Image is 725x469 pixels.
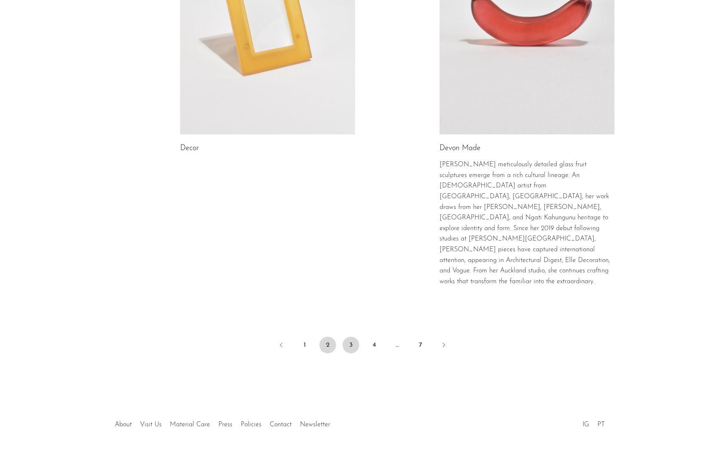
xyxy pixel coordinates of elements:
a: Previous [273,337,290,355]
a: 3 [343,337,359,353]
ul: Social Medias [578,415,609,430]
a: Policies [241,421,261,428]
span: 2 [319,337,336,353]
a: Devon Made [440,145,481,152]
p: [PERSON_NAME] meticulously detailed glass fruit sculptures emerge from a rich cultural lineage. A... [440,160,614,287]
a: Contact [270,421,292,428]
a: 4 [366,337,382,353]
a: Next [435,337,452,355]
a: About [115,421,132,428]
a: 7 [412,337,429,353]
a: Press [218,421,232,428]
ul: Quick links [111,415,334,430]
span: … [389,337,406,353]
a: Visit Us [140,421,162,428]
a: PT [597,421,605,428]
a: Material Care [170,421,210,428]
a: Decor [180,145,199,152]
a: 1 [296,337,313,353]
a: IG [582,421,589,428]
